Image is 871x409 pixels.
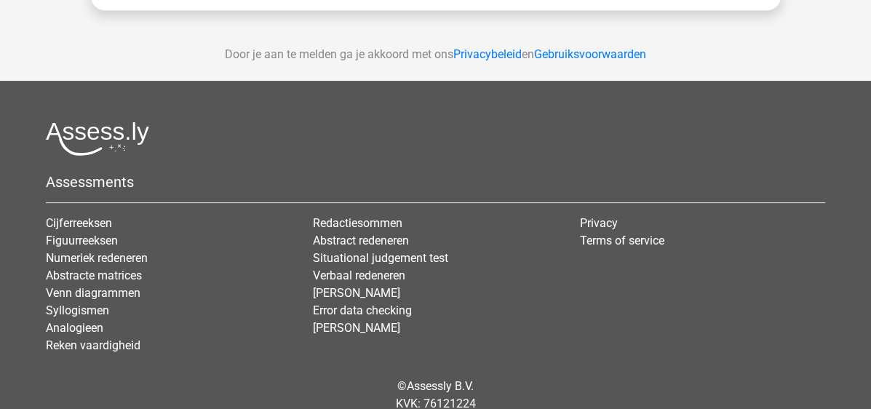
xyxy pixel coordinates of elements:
a: Error data checking [313,303,412,317]
a: Analogieen [46,321,103,335]
a: Situational judgement test [313,251,448,265]
a: Venn diagrammen [46,286,140,300]
a: Syllogismen [46,303,109,317]
a: Reken vaardigheid [46,338,140,352]
a: Assessly B.V. [407,379,474,393]
a: Figuurreeksen [46,234,118,247]
a: Terms of service [580,234,664,247]
a: Privacybeleid [453,47,522,61]
a: Verbaal redeneren [313,269,405,282]
a: Numeriek redeneren [46,251,148,265]
a: Abstracte matrices [46,269,142,282]
a: Privacy [580,216,618,230]
h5: Assessments [46,173,825,191]
img: Assessly logo [46,122,149,156]
a: Redactiesommen [313,216,402,230]
a: Gebruiksvoorwaarden [534,47,646,61]
a: Cijferreeksen [46,216,112,230]
a: Abstract redeneren [313,234,409,247]
a: [PERSON_NAME] [313,321,400,335]
a: [PERSON_NAME] [313,286,400,300]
